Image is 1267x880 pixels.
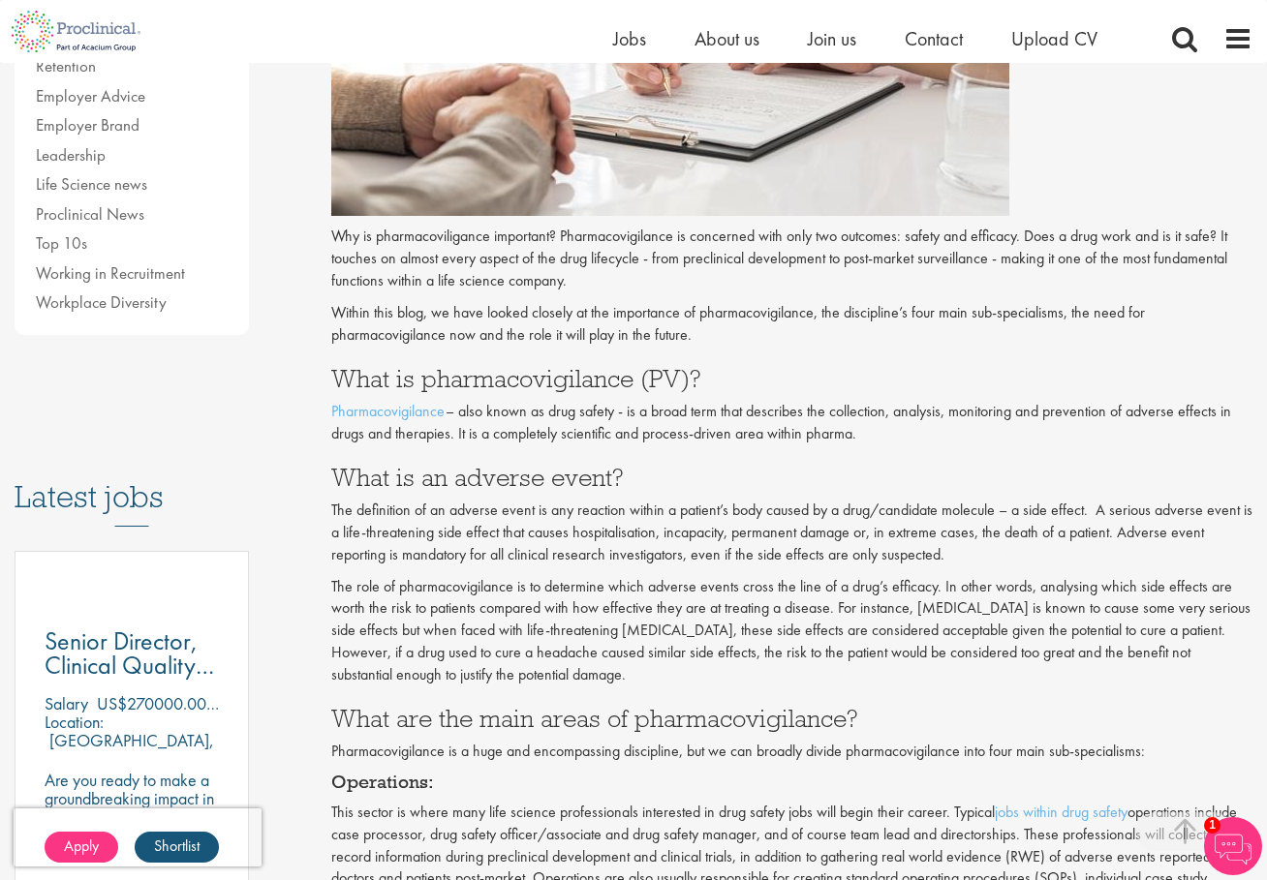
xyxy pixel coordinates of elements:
[45,692,88,714] span: Salary
[1011,26,1097,51] a: Upload CV
[331,401,1252,445] p: – also known as drug safety - is a broad term that describes the collection, analysis, monitoring...
[331,465,1252,490] h3: What is an adverse event?
[695,26,759,51] a: About us
[331,226,1252,292] p: Why is pharmacoviligance important? Pharmacovigilance is concerned with only two outcomes: safety...
[45,711,104,733] span: Location:
[331,576,1252,686] p: The role of pharmacovigilance is to determine which adverse events cross the line of a drug’s eff...
[331,706,1252,731] h3: What are the main areas of pharmacovigilance?
[36,144,106,166] a: Leadership
[331,773,1252,792] h4: Operations:
[331,366,1252,391] h3: What is pharmacovigilance (PV)?
[331,302,1252,347] p: Within this blog, we have looked closely at the importance of pharmacovigilance, the discipline’s...
[45,729,214,770] p: [GEOGRAPHIC_DATA], [GEOGRAPHIC_DATA]
[808,26,856,51] a: Join us
[331,741,1252,763] p: Pharmacovigilance is a huge and encompassing discipline, but we can broadly divide pharmacovigila...
[14,808,262,866] iframe: reCAPTCHA
[36,291,167,313] a: Workplace Diversity
[36,85,145,106] a: Employer Advice
[45,624,214,730] span: Senior Director, Clinical Quality Risk Management
[1204,817,1221,834] span: 1
[331,401,446,421] a: Pharmacovigilance
[36,232,87,254] a: Top 10s
[15,432,249,527] h3: Latest jobs
[36,114,139,136] a: Employer Brand
[331,500,1252,566] p: The definition of an adverse event is any reaction within a patient’s body caused by a drug/candi...
[97,692,404,714] p: US$270000.00 - US$290000.00 per annum
[45,629,219,678] a: Senior Director, Clinical Quality Risk Management
[905,26,963,51] a: Contact
[1204,817,1262,875] img: Chatbot
[36,203,144,225] a: Proclinical News
[995,802,1128,822] a: jobs within drug safety
[36,262,185,284] a: Working in Recruitment
[613,26,646,51] a: Jobs
[36,173,147,195] a: Life Science news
